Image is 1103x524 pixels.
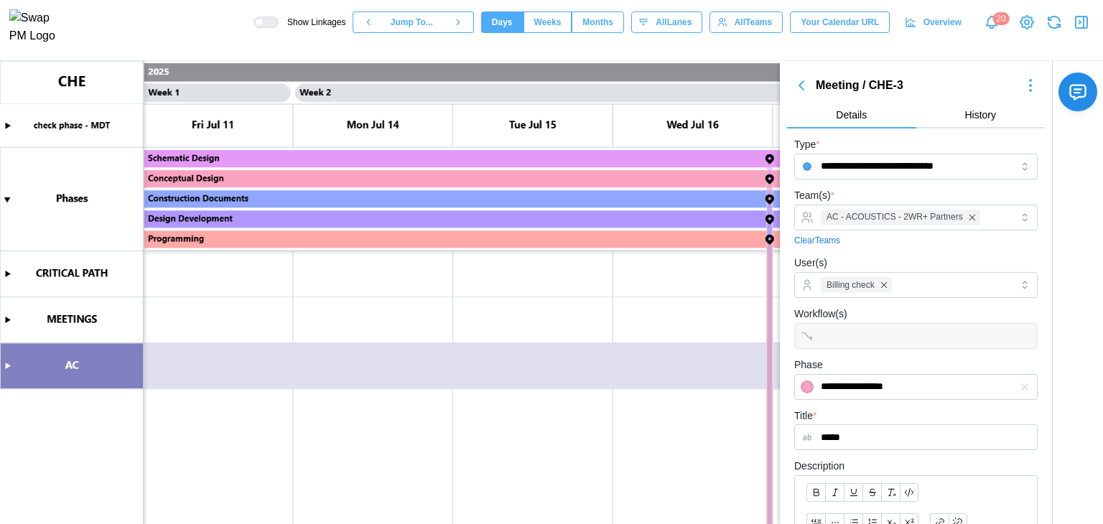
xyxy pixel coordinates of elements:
[794,256,827,271] label: User(s)
[992,12,1009,25] div: 20
[656,12,692,32] span: All Lanes
[979,10,1004,34] a: Notifications
[794,357,823,373] label: Phase
[825,483,844,502] button: Italic
[582,12,613,32] span: Months
[794,408,816,424] label: Title
[881,483,900,502] button: Clear formatting
[844,483,862,502] button: Underline
[794,307,847,322] label: Workflow(s)
[1017,12,1037,32] a: View Project
[1044,12,1064,32] button: Refresh Grid
[862,483,881,502] button: Strikethrough
[900,483,918,502] button: Code
[923,12,962,32] span: Overview
[1071,12,1092,32] button: Close Drawer
[794,188,834,204] label: Team(s)
[735,12,772,32] span: All Teams
[836,110,867,120] span: Details
[794,459,844,474] label: Description
[827,210,963,224] span: AC - ACOUSTICS - 2WR+ Partners
[794,137,820,153] label: Type
[806,483,825,502] button: Bold
[492,12,513,32] span: Days
[279,17,345,28] span: Show Linkages
[391,12,433,32] span: Jump To...
[9,9,68,45] img: Swap PM Logo
[801,12,879,32] span: Your Calendar URL
[964,110,996,120] span: History
[827,279,875,292] span: Billing check
[794,234,840,248] a: Clear Teams
[534,12,562,32] span: Weeks
[816,77,1016,95] div: Meeting / CHE-3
